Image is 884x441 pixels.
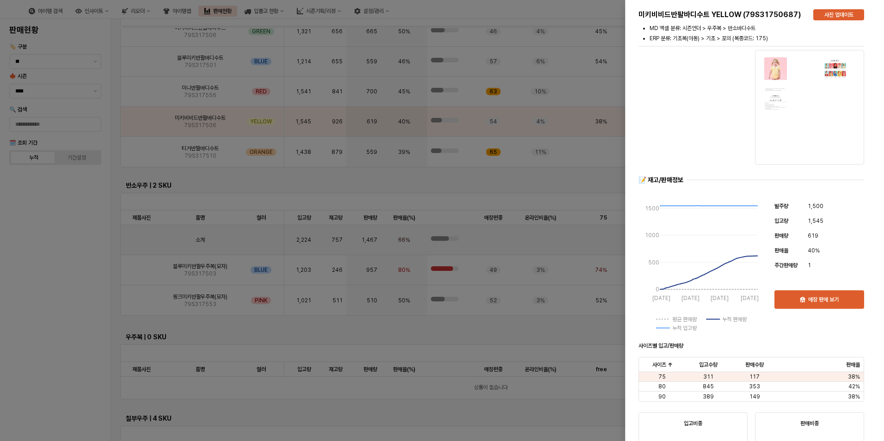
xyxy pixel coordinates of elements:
span: 42% [848,383,860,390]
span: 149 [749,393,760,400]
span: 38% [848,393,860,400]
span: 80 [658,383,666,390]
span: 845 [703,383,714,390]
strong: 판매비중 [800,420,819,427]
span: 사이즈 [652,361,666,368]
span: 389 [703,393,714,400]
li: MD 엑셀 분류: 시즌언더 > 우주복 > 반소바디수트 [650,24,864,32]
strong: 사이즈별 입고/판매량 [638,343,683,349]
li: ERP 분류: 기초복(아동) > 기초 > 포의 (복종코드: 175) [650,34,864,43]
span: 입고수량 [699,361,718,368]
span: 1,500 [808,202,823,211]
span: 1,545 [808,216,823,226]
h5: 미키비비드반팔바디수트 YELLOW (79S31750687) [638,10,806,19]
span: 40% [808,246,820,255]
div: 📝 재고/판매정보 [638,176,683,184]
span: 판매율 [774,247,788,254]
button: 사진 업데이트 [813,9,864,20]
button: 매장 판매 보기 [774,290,864,309]
strong: 입고비중 [684,420,702,427]
p: 매장 판매 보기 [808,296,839,303]
span: 판매율 [846,361,860,368]
span: 판매수량 [745,361,764,368]
span: 38% [848,373,860,380]
span: 75 [658,373,666,380]
span: 117 [749,373,760,380]
p: 사진 업데이트 [824,11,853,18]
span: 발주량 [774,203,788,209]
span: 311 [703,373,713,380]
span: 90 [658,393,666,400]
span: 619 [808,231,818,240]
span: 1 [808,261,811,270]
span: 353 [749,383,760,390]
span: 입고량 [774,218,788,224]
span: 주간판매량 [774,262,798,269]
span: 판매량 [774,233,788,239]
